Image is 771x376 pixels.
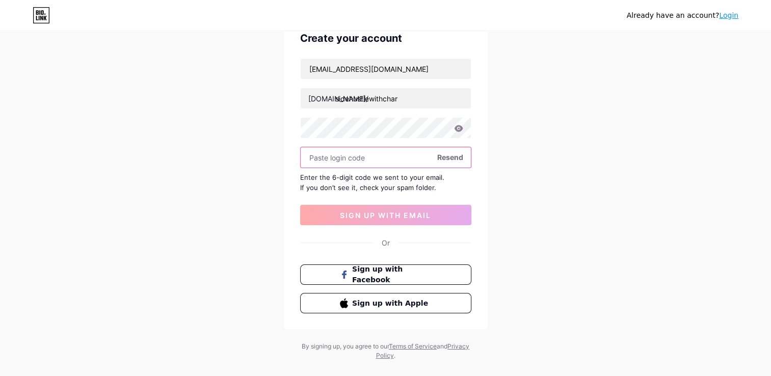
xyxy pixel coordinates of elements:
span: Resend [437,152,463,163]
div: [DOMAIN_NAME]/ [308,93,368,104]
button: sign up with email [300,205,471,225]
input: Paste login code [301,147,471,168]
span: Sign up with Facebook [352,264,431,285]
a: Login [719,11,738,19]
a: Terms of Service [389,342,437,350]
div: Or [382,237,390,248]
input: username [301,88,471,109]
span: sign up with email [340,211,431,220]
button: Sign up with Facebook [300,264,471,285]
div: By signing up, you agree to our and . [299,342,472,360]
div: Already have an account? [627,10,738,21]
span: Sign up with Apple [352,298,431,309]
input: Email [301,59,471,79]
div: Create your account [300,31,471,46]
div: Enter the 6-digit code we sent to your email. If you don’t see it, check your spam folder. [300,172,471,193]
button: Sign up with Apple [300,293,471,313]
